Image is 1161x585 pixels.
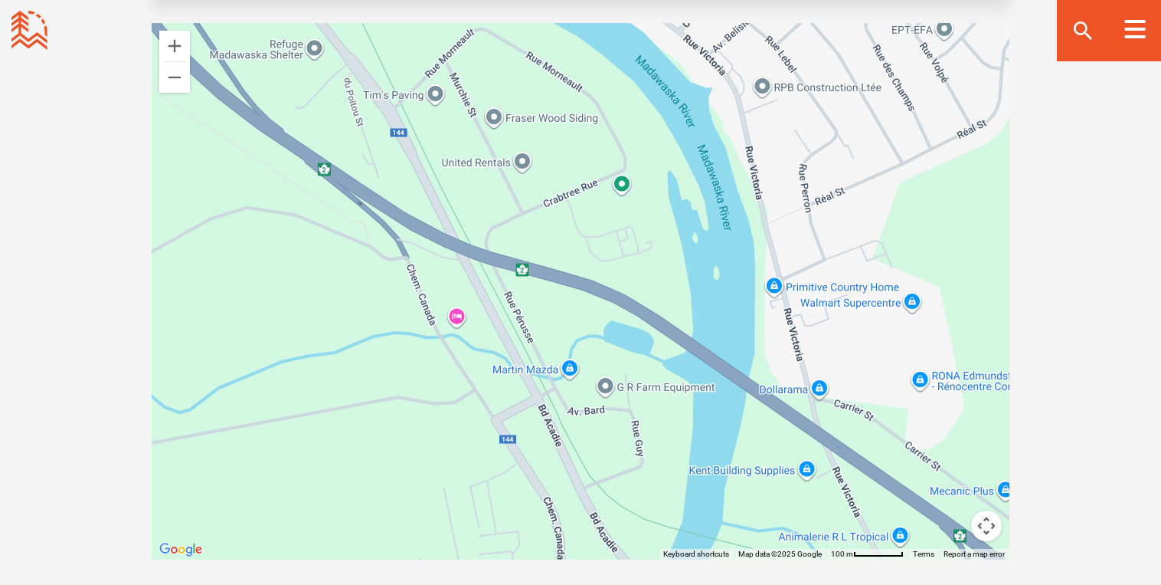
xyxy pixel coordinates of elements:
[155,540,206,560] img: Google
[663,549,729,560] button: Keyboard shortcuts
[831,550,853,558] span: 100 m
[155,540,206,560] a: Open this area in Google Maps (opens a new window)
[738,550,822,558] span: Map data ©2025 Google
[1071,18,1095,43] ion-icon: search
[913,550,934,558] a: Terms
[826,549,908,560] button: Map Scale: 100 m per 62 pixels
[971,511,1002,541] button: Map camera controls
[944,550,1005,558] a: Report a map error
[159,62,190,93] button: Zoom out
[159,31,190,61] button: Zoom in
